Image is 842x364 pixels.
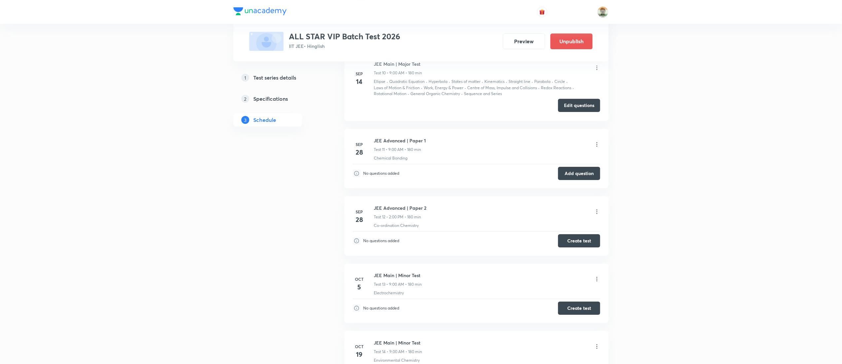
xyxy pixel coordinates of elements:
[408,91,409,97] div: ·
[353,276,366,282] h6: Oct
[353,282,366,292] h4: 5
[363,170,399,176] p: No questions added
[554,79,565,85] p: Circle
[539,9,545,15] img: avatar
[410,91,460,97] p: General Organic Chemistry
[353,237,361,245] img: infoIcon
[353,77,366,87] h4: 14
[241,95,249,103] p: 2
[374,223,419,229] p: Co-ordination Chemistry
[558,167,600,180] button: Add question
[374,79,385,85] p: Ellipse
[353,147,366,157] h4: 28
[353,344,366,349] h6: Oct
[429,79,447,85] p: Hyperbola
[241,74,249,82] p: 1
[374,339,422,346] h6: JEE Main | Minor Test
[482,79,483,85] div: ·
[550,33,593,49] button: Unpublish
[426,79,427,85] div: ·
[363,305,399,311] p: No questions added
[467,85,537,91] p: Centre of Mass, Impulse and Collisions
[451,79,480,85] p: States of matter
[374,204,426,211] h6: JEE Advanced | Paper 2
[506,79,507,85] div: ·
[573,85,574,91] div: ·
[241,116,249,124] p: 3
[537,7,547,17] button: avatar
[233,71,323,84] a: 1Test series details
[353,141,366,147] h6: Sep
[253,116,276,124] h5: Schedule
[374,70,422,76] p: Test 10 • 9:00 AM • 180 min
[374,214,421,220] p: Test 12 • 2:00 PM • 180 min
[389,79,425,85] p: Quadratic Equation
[233,92,323,105] a: 2Specifications
[374,357,420,363] p: Environmental Chemistry
[558,234,600,247] button: Create test
[353,169,361,177] img: infoIcon
[421,85,422,91] div: ·
[424,85,463,91] p: Work, Energy & Power
[353,215,366,225] h4: 28
[253,74,296,82] h5: Test series details
[374,85,420,91] p: Laws of Motion & Friction
[503,33,545,49] button: Preview
[374,281,422,287] p: Test 13 • 9:00 AM • 180 min
[289,32,400,41] h3: ALL STAR VIP Batch Test 2026
[509,79,530,85] p: Straight line
[374,155,407,161] p: Chemical Bonding
[233,7,287,15] img: Company Logo
[465,85,466,91] div: ·
[353,304,361,312] img: infoIcon
[534,79,550,85] p: Parabola
[484,79,505,85] p: Kinematics
[353,71,366,77] h6: Sep
[558,99,600,112] button: Edit questions
[353,349,366,359] h4: 19
[558,302,600,315] button: Create test
[597,6,609,18] img: Ram Mohan Raav
[538,85,540,91] div: ·
[387,79,388,85] div: ·
[374,290,404,296] p: Electrochemistry
[374,349,422,355] p: Test 14 • 9:00 AM • 180 min
[374,272,422,279] h6: JEE Main | Minor Test
[449,79,450,85] div: ·
[552,79,553,85] div: ·
[464,91,502,97] p: Sequence and Series
[374,147,421,153] p: Test 11 • 9:00 AM • 180 min
[566,79,568,85] div: ·
[233,7,287,17] a: Company Logo
[374,60,422,67] h6: JEE Main | Major Test
[461,91,463,97] div: ·
[289,43,400,50] p: IIT JEE • Hinglish
[374,137,426,144] h6: JEE Advanced | Paper 1
[541,85,571,91] p: Redox Reactions
[532,79,533,85] div: ·
[253,95,288,103] h5: Specifications
[353,209,366,215] h6: Sep
[249,32,284,51] img: fallback-thumbnail.png
[374,91,406,97] p: Rotational Motion
[363,238,399,244] p: No questions added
